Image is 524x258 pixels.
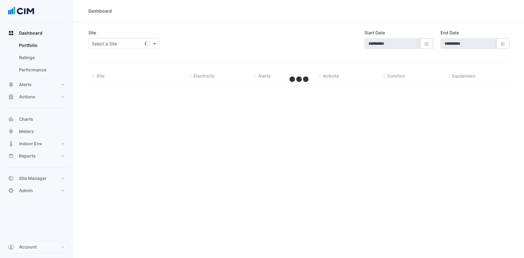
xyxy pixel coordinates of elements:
span: Alerts [19,82,32,88]
span: Dashboard [19,30,42,36]
span: Comfort [387,73,405,78]
app-icon: Dashboard [8,30,14,36]
span: Equipment [452,73,475,78]
span: Charts [19,116,33,122]
label: End Date [441,29,459,36]
span: Alerts [258,73,271,78]
button: Account [5,241,69,253]
span: Electricity [193,73,215,78]
div: Dashboard [88,8,112,14]
a: Ratings [14,51,69,64]
span: Admin [19,188,33,194]
span: Actions [19,94,35,100]
label: Site [88,29,96,36]
app-icon: Indoor Env [8,141,14,147]
a: Performance [14,64,69,76]
img: Company Logo [7,5,35,17]
button: Alerts [5,78,69,91]
button: Dashboard [5,27,69,39]
app-icon: Charts [8,116,14,122]
span: Meters [19,128,34,135]
span: Activity [323,73,339,78]
app-icon: Actions [8,94,14,100]
app-icon: Alerts [8,82,14,88]
button: Charts [5,113,69,125]
label: Start Date [364,29,385,36]
span: Account [19,244,37,250]
span: Indoor Env [19,141,42,147]
button: Admin [5,184,69,197]
app-icon: Reports [8,153,14,159]
span: Site [96,73,104,78]
button: Actions [5,91,69,103]
div: Dashboard [5,39,69,78]
button: Meters [5,125,69,138]
span: Reports [19,153,36,159]
button: Reports [5,150,69,162]
app-icon: Site Manager [8,175,14,181]
span: Site Manager [19,175,47,181]
button: Indoor Env [5,138,69,150]
a: Portfolio [14,39,69,51]
app-icon: Meters [8,128,14,135]
app-icon: Admin [8,188,14,194]
button: Site Manager [5,172,69,184]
